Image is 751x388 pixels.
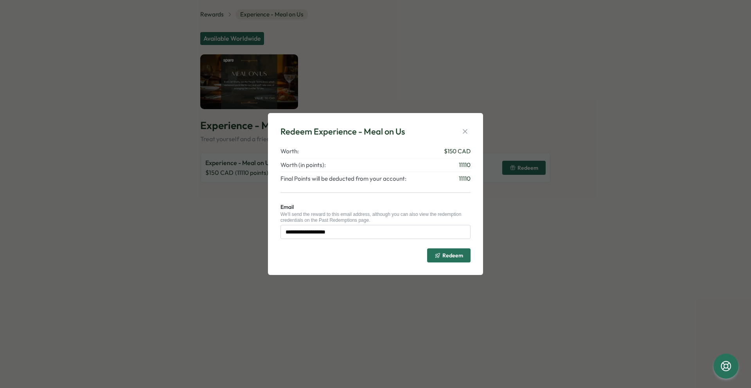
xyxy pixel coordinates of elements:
[427,248,471,262] button: Redeem
[442,253,463,258] span: Redeem
[444,147,471,156] span: $ 150 CAD
[280,161,326,169] span: Worth (in points):
[280,174,406,183] span: Final Points will be deducted from your account:
[280,147,299,156] span: Worth:
[280,126,405,138] div: Redeem Experience - Meal on Us
[280,203,294,212] label: Email
[280,212,471,223] div: We'll send the reward to this email address, although you can also view the redemption credential...
[459,174,471,183] span: 11110
[459,161,471,169] span: 11110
